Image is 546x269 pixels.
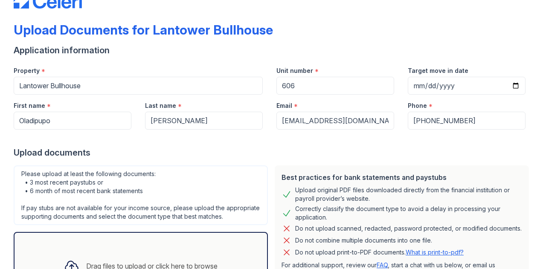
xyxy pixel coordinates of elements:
[14,44,532,56] div: Application information
[295,248,464,257] p: Do not upload print-to-PDF documents.
[295,235,432,246] div: Do not combine multiple documents into one file.
[145,101,176,110] label: Last name
[14,165,268,225] div: Please upload at least the following documents: • 3 most recent paystubs or • 6 month of most rec...
[408,67,468,75] label: Target move in date
[295,186,522,203] div: Upload original PDF files downloaded directly from the financial institution or payroll provider’...
[295,223,522,234] div: Do not upload scanned, redacted, password protected, or modified documents.
[14,22,273,38] div: Upload Documents for Lantower Bullhouse
[406,249,464,256] a: What is print-to-pdf?
[408,101,427,110] label: Phone
[377,261,388,269] a: FAQ
[276,101,292,110] label: Email
[282,172,522,182] div: Best practices for bank statements and paystubs
[14,101,45,110] label: First name
[14,147,532,159] div: Upload documents
[276,67,313,75] label: Unit number
[295,205,522,222] div: Correctly classify the document type to avoid a delay in processing your application.
[14,67,40,75] label: Property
